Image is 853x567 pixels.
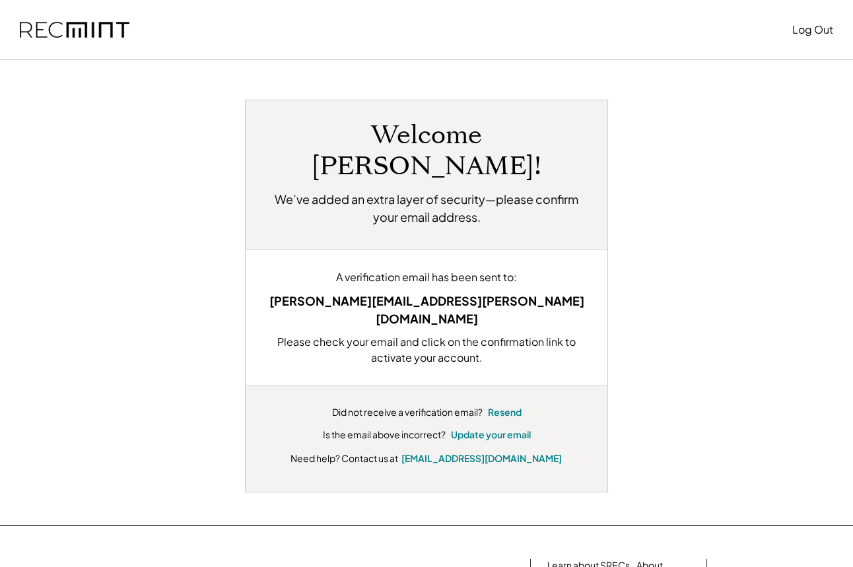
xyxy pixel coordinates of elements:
div: Please check your email and click on the confirmation link to activate your account. [265,334,588,366]
div: A verification email has been sent to: [265,269,588,285]
div: [PERSON_NAME][EMAIL_ADDRESS][PERSON_NAME][DOMAIN_NAME] [265,292,588,327]
div: Need help? Contact us at [290,451,398,465]
h2: We’ve added an extra layer of security—please confirm your email address. [265,190,588,226]
div: Is the email above incorrect? [323,428,446,442]
button: Log Out [792,17,833,43]
img: recmint-logotype%403x.png [20,22,129,38]
button: Update your email [451,428,531,442]
div: Did not receive a verification email? [332,406,483,419]
a: [EMAIL_ADDRESS][DOMAIN_NAME] [401,452,562,464]
h1: Welcome [PERSON_NAME]! [265,120,588,182]
button: Resend [488,406,522,419]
